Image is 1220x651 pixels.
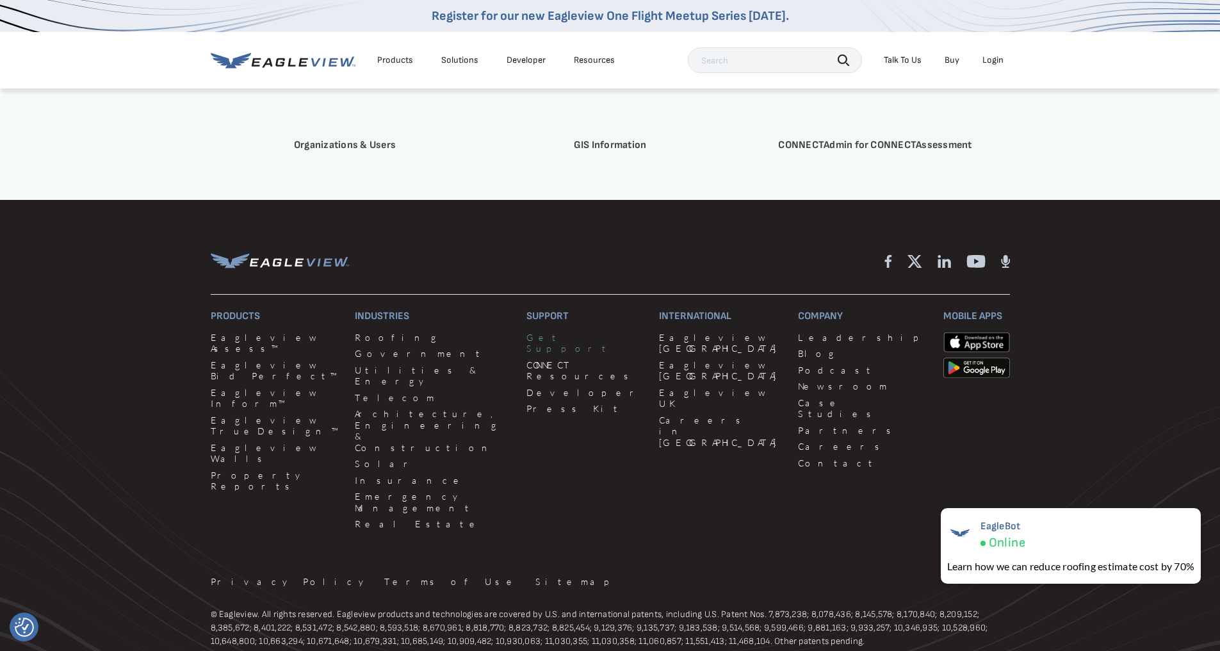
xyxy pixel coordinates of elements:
[798,310,927,322] h3: Company
[526,359,644,382] a: CONNECT Resources
[355,458,511,470] a: Solar
[15,618,34,637] button: Consent Preferences
[798,365,927,376] a: Podcast
[798,457,927,469] a: Contact
[526,403,644,415] a: Press Kit
[659,387,783,409] a: Eagleview UK
[355,348,511,359] a: Government
[441,54,478,66] div: Solutions
[798,425,927,436] a: Partners
[211,442,340,465] a: Eagleview Walls
[659,332,783,354] a: Eagleview [GEOGRAPHIC_DATA]
[526,332,644,354] a: Get Support
[294,139,396,151] strong: Organizations & Users
[355,365,511,387] a: Utilities & Energy
[659,310,783,322] h3: International
[355,310,511,322] h3: Industries
[947,559,1194,574] div: Learn how we can reduce roofing estimate cost by 70%
[211,332,340,354] a: Eagleview Assess™
[798,441,927,452] a: Careers
[659,415,783,449] a: Careers in [GEOGRAPHIC_DATA]
[355,491,511,513] a: Emergency Management
[211,576,369,588] a: Privacy Policy
[355,392,511,404] a: Telecom
[355,332,511,343] a: Roofing
[211,359,340,382] a: Eagleview Bid Perfect™
[798,397,927,420] a: Case Studies
[980,520,1025,532] span: EagleBot
[688,47,862,73] input: Search
[355,475,511,486] a: Insurance
[526,310,644,322] h3: Support
[432,8,789,24] a: Register for our new Eagleview One Flight Meetup Series [DATE].
[943,358,1010,378] img: google-play-store_b9643a.png
[377,54,413,66] div: Products
[574,139,647,151] strong: GIS Information
[947,520,973,546] img: EagleBot
[778,139,972,151] strong: CONNECTAdmin for CONNECTAssessment
[211,470,340,492] a: Property Reports
[798,332,927,343] a: Leadership
[355,408,511,453] a: Architecture, Engineering & Construction
[384,576,520,588] a: Terms of Use
[943,332,1010,352] img: apple-app-store.png
[526,387,644,399] a: Developer
[945,54,959,66] a: Buy
[211,310,340,322] h3: Products
[798,348,927,359] a: Blog
[211,387,340,409] a: Eagleview Inform™
[798,381,927,392] a: Newsroom
[535,576,619,588] a: Sitemap
[943,310,1010,322] h3: Mobile Apps
[211,415,340,437] a: Eagleview TrueDesign™
[659,359,783,382] a: Eagleview [GEOGRAPHIC_DATA]
[884,54,922,66] div: Talk To Us
[211,607,1010,648] p: © Eagleview. All rights reserved. Eagleview products and technologies are covered by U.S. and int...
[989,535,1025,551] span: Online
[355,518,511,530] a: Real Estate
[982,54,1004,66] div: Login
[574,54,615,66] div: Resources
[15,618,34,637] img: Revisit consent button
[507,54,546,66] a: Developer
